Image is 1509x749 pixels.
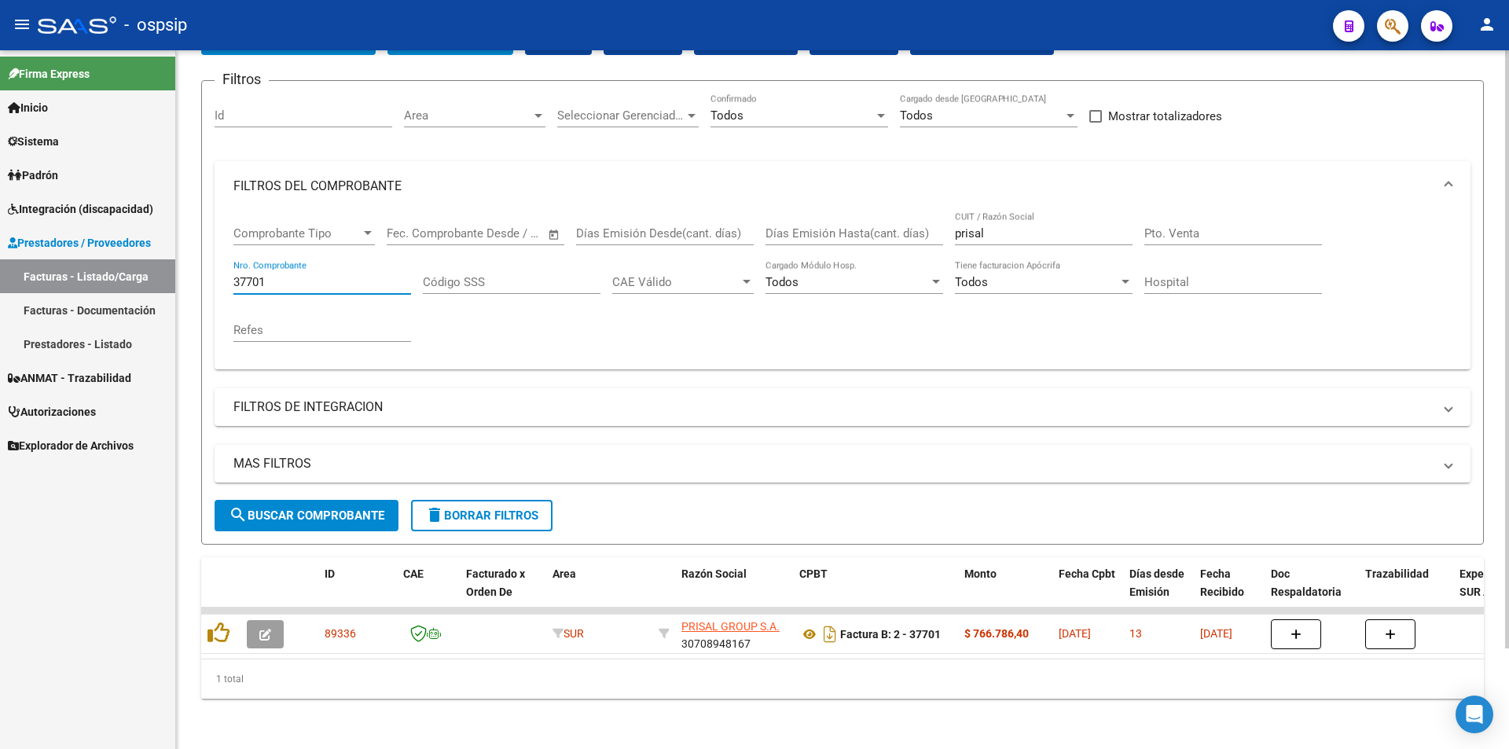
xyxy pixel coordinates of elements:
span: Firma Express [8,65,90,83]
span: 13 [1129,627,1142,640]
datatable-header-cell: Area [546,557,652,626]
datatable-header-cell: ID [318,557,397,626]
div: Open Intercom Messenger [1456,696,1493,733]
mat-panel-title: MAS FILTROS [233,455,1433,472]
span: Razón Social [681,567,747,580]
span: Padrón [8,167,58,184]
mat-expansion-panel-header: FILTROS DE INTEGRACION [215,388,1470,426]
button: Borrar Filtros [411,500,553,531]
datatable-header-cell: Fecha Cpbt [1052,557,1123,626]
h3: Filtros [215,68,269,90]
span: CPBT [799,567,828,580]
mat-expansion-panel-header: FILTROS DEL COMPROBANTE [215,161,1470,211]
span: Doc Respaldatoria [1271,567,1342,598]
span: Todos [955,275,988,289]
span: Area [553,567,576,580]
span: - ospsip [124,8,187,42]
div: FILTROS DEL COMPROBANTE [215,211,1470,369]
datatable-header-cell: Monto [958,557,1052,626]
mat-icon: search [229,505,248,524]
span: Fecha Recibido [1200,567,1244,598]
span: Días desde Emisión [1129,567,1184,598]
input: Fecha fin [464,226,541,240]
span: CAE Válido [612,275,740,289]
span: Mostrar totalizadores [1108,107,1222,126]
span: [DATE] [1059,627,1091,640]
mat-icon: person [1478,15,1496,34]
span: [DATE] [1200,627,1232,640]
span: Facturado x Orden De [466,567,525,598]
span: Prestadores / Proveedores [8,234,151,252]
mat-panel-title: FILTROS DEL COMPROBANTE [233,178,1433,195]
span: ANMAT - Trazabilidad [8,369,131,387]
span: Comprobante Tipo [233,226,361,240]
span: Todos [900,108,933,123]
mat-icon: delete [425,505,444,524]
datatable-header-cell: Trazabilidad [1359,557,1453,626]
strong: $ 766.786,40 [964,627,1029,640]
span: Area [404,108,531,123]
span: Todos [766,275,799,289]
input: Fecha inicio [387,226,450,240]
span: Trazabilidad [1365,567,1429,580]
datatable-header-cell: CPBT [793,557,958,626]
datatable-header-cell: Razón Social [675,557,793,626]
datatable-header-cell: Facturado x Orden De [460,557,546,626]
button: Buscar Comprobante [215,500,398,531]
span: Borrar Filtros [425,509,538,523]
span: Integración (discapacidad) [8,200,153,218]
datatable-header-cell: Fecha Recibido [1194,557,1265,626]
span: Sistema [8,133,59,150]
span: Buscar Comprobante [229,509,384,523]
i: Descargar documento [820,622,840,647]
span: Todos [710,108,743,123]
span: Monto [964,567,997,580]
span: 89336 [325,627,356,640]
mat-icon: menu [13,15,31,34]
span: SUR [553,627,584,640]
datatable-header-cell: Días desde Emisión [1123,557,1194,626]
div: 1 total [201,659,1484,699]
datatable-header-cell: CAE [397,557,460,626]
button: Open calendar [545,226,564,244]
span: Fecha Cpbt [1059,567,1115,580]
span: ID [325,567,335,580]
span: Seleccionar Gerenciador [557,108,685,123]
div: 30708948167 [681,618,787,651]
span: PRISAL GROUP S.A. [681,620,780,633]
mat-expansion-panel-header: MAS FILTROS [215,445,1470,483]
span: Autorizaciones [8,403,96,420]
strong: Factura B: 2 - 37701 [840,628,941,641]
span: CAE [403,567,424,580]
datatable-header-cell: Doc Respaldatoria [1265,557,1359,626]
mat-panel-title: FILTROS DE INTEGRACION [233,398,1433,416]
span: Explorador de Archivos [8,437,134,454]
span: Inicio [8,99,48,116]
